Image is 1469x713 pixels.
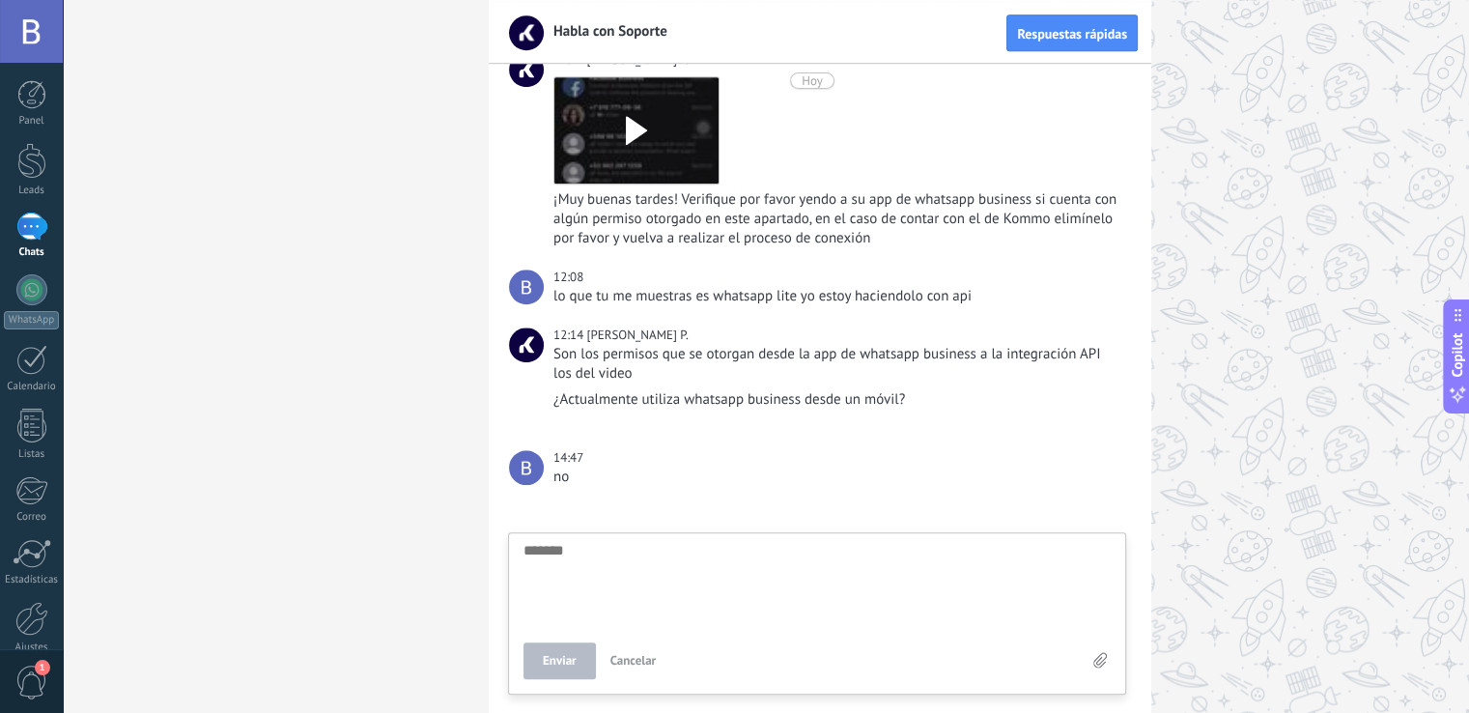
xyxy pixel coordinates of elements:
span: Facundo P. [509,328,544,362]
div: Leads [4,185,60,197]
div: Son los permisos que se otorgan desde la app de whatsapp business a la integración API los del video [553,345,1121,384]
div: Estadísticas [4,574,60,586]
div: Calendario [4,381,60,393]
div: 12:14 [553,326,586,345]
div: Chats [4,246,60,259]
div: WhatsApp [4,311,59,329]
div: Listas [4,448,60,461]
div: Hoy [802,72,823,89]
div: ¿Actualmente utiliza whatsapp business desde un móvil? [553,390,1121,410]
span: Enviar [543,654,577,668]
div: ¡Muy buenas tardes! Verifique por favor yendo a su app de whatsapp business si cuenta con algún p... [553,190,1121,248]
span: Respuestas rápidas [1017,27,1127,41]
div: no [553,468,1121,487]
span: 1 [35,660,50,675]
div: Panel [4,115,60,128]
div: 14:47 [553,448,586,468]
span: Facundo P. [509,52,544,87]
div: Ajustes [4,642,60,654]
span: Facundo P. [586,327,688,343]
button: Enviar [523,642,596,679]
span: Breeze Casapino [509,270,544,304]
button: Cancelar [603,642,664,679]
span: Cancelar [610,652,657,669]
span: Copilot [1448,333,1467,378]
span: Breeze Casapino [509,450,544,485]
div: lo que tu me muestras es whatsapp lite yo estoy haciendolo con api [553,287,1121,306]
button: Respuestas rápidas [1006,14,1138,51]
div: Correo [4,511,60,524]
span: Habla con Soporte [542,22,667,41]
div: 12:08 [553,268,586,287]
